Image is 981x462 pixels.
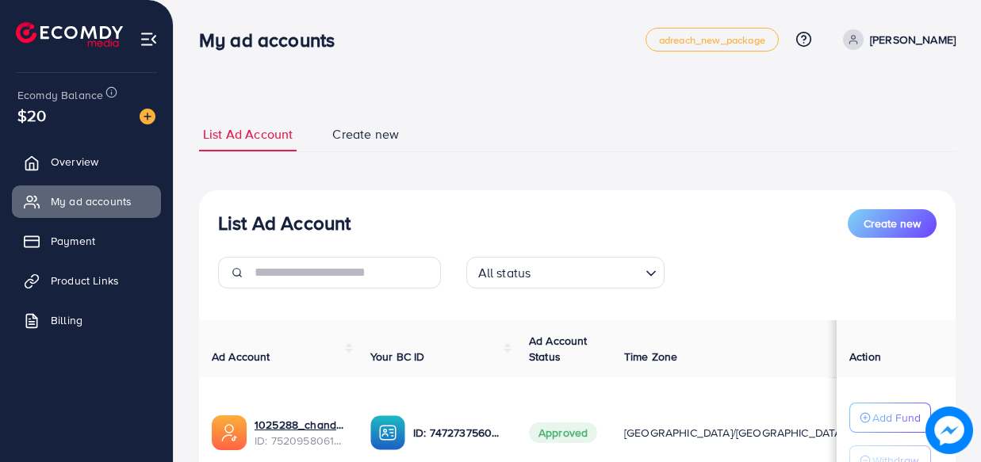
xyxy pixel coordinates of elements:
[659,35,765,45] span: adreach_new_package
[51,154,98,170] span: Overview
[12,265,161,296] a: Product Links
[140,109,155,124] img: image
[17,104,46,127] span: $20
[535,258,638,284] input: Search for option
[255,417,345,433] a: 1025288_chandsitara 2_1751109521773
[529,333,588,365] span: Ad Account Status
[255,433,345,449] span: ID: 7520958061609271313
[849,349,881,365] span: Action
[848,209,937,238] button: Create new
[475,262,535,284] span: All status
[529,422,597,443] span: Approved
[212,349,270,365] span: Ad Account
[212,415,247,450] img: ic-ads-acc.e4c84228.svg
[646,28,779,52] a: adreach_new_package
[51,233,95,249] span: Payment
[12,146,161,178] a: Overview
[203,125,293,143] span: List Ad Account
[837,29,956,50] a: [PERSON_NAME]
[466,257,665,288] div: Search for option
[624,349,677,365] span: Time Zone
[17,87,103,103] span: Ecomdy Balance
[624,425,845,441] span: [GEOGRAPHIC_DATA]/[GEOGRAPHIC_DATA]
[872,408,921,427] p: Add Fund
[51,312,82,328] span: Billing
[12,304,161,336] a: Billing
[140,30,158,48] img: menu
[255,417,345,449] div: <span class='underline'>1025288_chandsitara 2_1751109521773</span></br>7520958061609271313
[218,212,351,235] h3: List Ad Account
[925,407,973,454] img: image
[849,403,931,433] button: Add Fund
[370,349,425,365] span: Your BC ID
[370,415,405,450] img: ic-ba-acc.ded83a64.svg
[413,423,504,442] p: ID: 7472737560574476289
[12,185,161,217] a: My ad accounts
[870,30,956,49] p: [PERSON_NAME]
[16,22,123,47] img: logo
[12,225,161,257] a: Payment
[51,273,119,288] span: Product Links
[51,193,132,209] span: My ad accounts
[864,216,921,231] span: Create new
[332,125,399,143] span: Create new
[199,29,347,52] h3: My ad accounts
